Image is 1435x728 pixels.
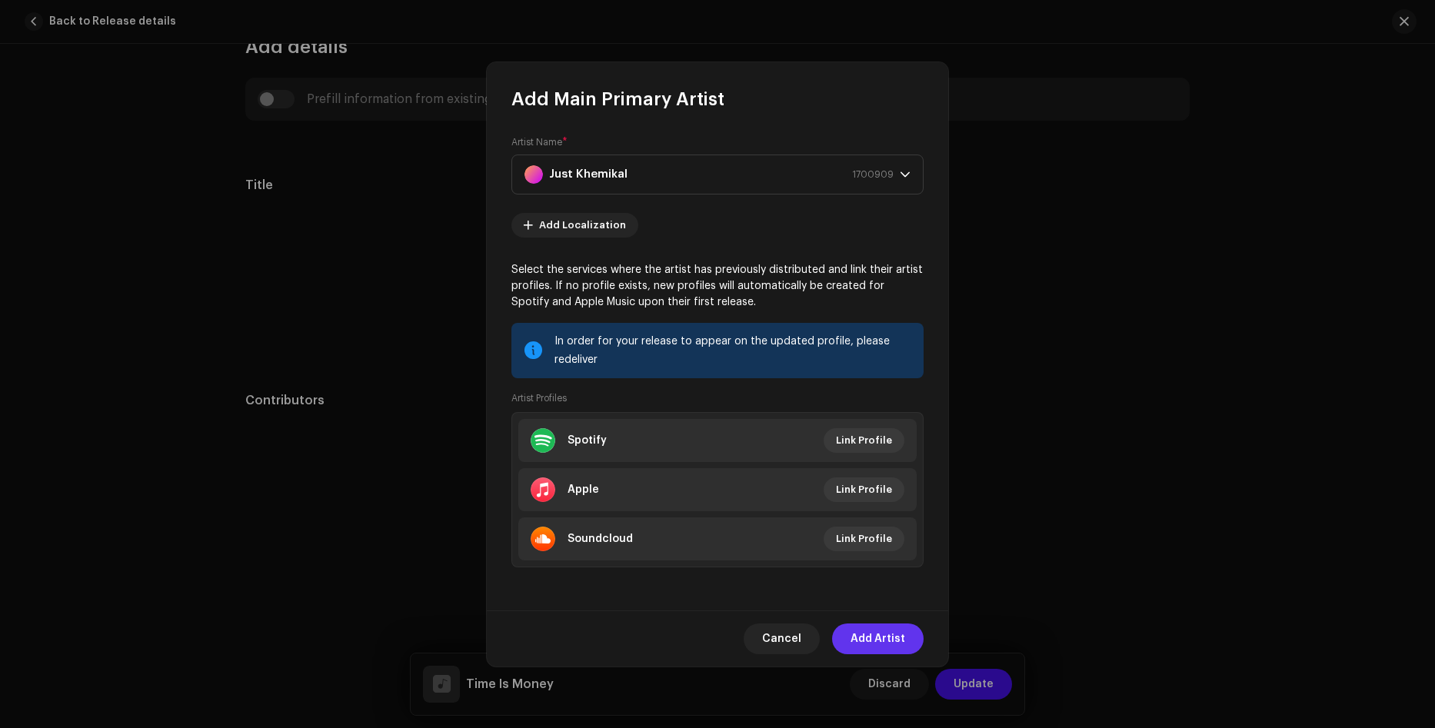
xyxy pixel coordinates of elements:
span: Add Localization [539,210,626,241]
button: Add Artist [832,623,924,654]
span: Add Artist [851,623,905,654]
span: Link Profile [836,425,892,456]
span: Cancel [762,623,801,654]
span: Link Profile [836,524,892,554]
button: Link Profile [824,477,904,502]
div: Spotify [568,434,607,447]
button: Link Profile [824,428,904,453]
strong: Just Khemikal [549,155,628,194]
div: Apple [568,484,599,496]
small: Artist Profiles [511,391,567,406]
button: Add Localization [511,213,638,238]
button: Link Profile [824,527,904,551]
p: Select the services where the artist has previously distributed and link their artist profiles. I... [511,262,924,311]
div: Soundcloud [568,533,633,545]
div: In order for your release to appear on the updated profile, please redeliver [554,332,911,369]
label: Artist Name [511,136,568,148]
span: Add Main Primary Artist [511,87,724,111]
span: 1700909 [852,155,894,194]
button: Cancel [744,623,820,654]
span: Just Khemikal [524,155,900,194]
span: Link Profile [836,474,892,505]
div: dropdown trigger [900,155,911,194]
